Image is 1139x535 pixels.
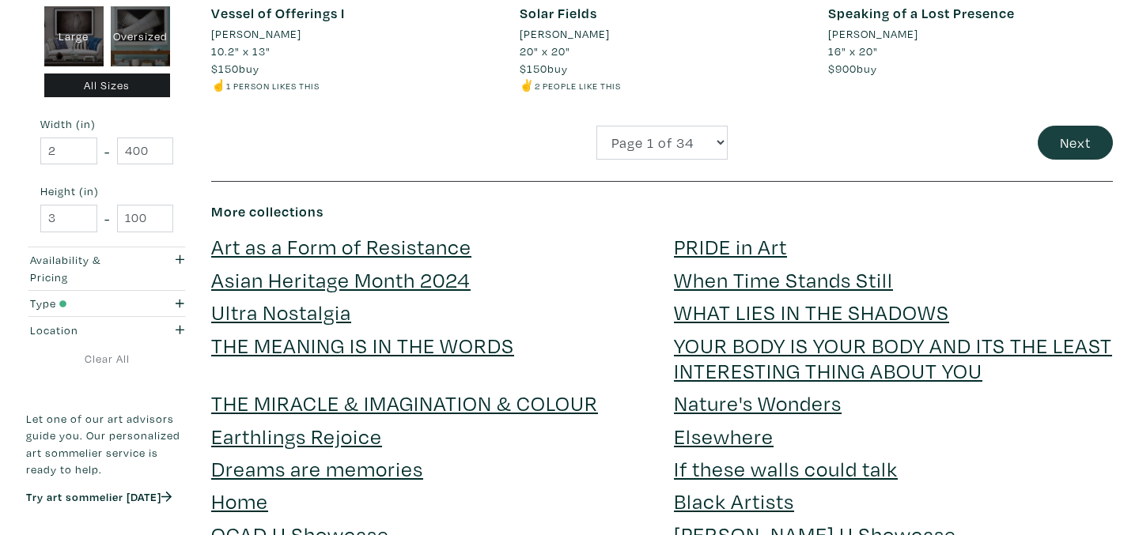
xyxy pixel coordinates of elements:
[828,61,857,76] span: $900
[674,331,1112,384] a: YOUR BODY IS YOUR BODY AND ITS THE LEAST INTERESTING THING ABOUT YOU
[674,389,842,416] a: Nature's Wonders
[40,186,173,198] small: Height (in)
[211,298,351,326] a: Ultra Nostalgia
[211,389,598,416] a: THE MIRACLE & IMAGINATION & COLOUR
[211,4,345,22] a: Vessel of Offerings I
[211,232,471,260] a: Art as a Form of Resistance
[211,422,382,450] a: Earthlings Rejoice
[211,487,268,514] a: Home
[520,61,547,76] span: $150
[1038,126,1113,160] button: Next
[226,80,320,92] small: 1 person likes this
[104,141,110,162] span: -
[211,61,239,76] span: $150
[674,422,774,450] a: Elsewhere
[30,251,140,285] div: Availability & Pricing
[828,25,918,43] li: [PERSON_NAME]
[828,25,1113,43] a: [PERSON_NAME]
[211,25,496,43] a: [PERSON_NAME]
[520,43,570,58] span: 20" x 20"
[211,331,514,359] a: THE MEANING IS IN THE WORDS
[30,322,140,339] div: Location
[40,119,173,130] small: Width (in)
[26,291,187,317] button: Type
[674,266,893,293] a: When Time Stands Still
[211,61,259,76] span: buy
[211,266,471,293] a: Asian Heritage Month 2024
[26,489,172,504] a: Try art sommelier [DATE]
[211,454,423,482] a: Dreams are memories
[535,80,621,92] small: 2 people like this
[211,25,301,43] li: [PERSON_NAME]
[674,232,787,260] a: PRIDE in Art
[211,203,1113,220] h6: More collections
[111,6,170,66] div: Oversized
[104,208,110,229] span: -
[44,73,170,98] div: All Sizes
[26,410,187,478] p: Let one of our art advisors guide you. Our personalized art sommelier service is ready to help.
[26,247,187,290] button: Availability & Pricing
[674,487,794,514] a: Black Artists
[828,61,877,76] span: buy
[674,454,898,482] a: If these walls could talk
[26,318,187,344] button: Location
[211,77,496,94] li: ☝️
[828,43,878,58] span: 16" x 20"
[26,350,187,367] a: Clear All
[674,298,949,326] a: WHAT LIES IN THE SHADOWS
[520,77,804,94] li: ✌️
[828,4,1015,22] a: Speaking of a Lost Presence
[520,25,610,43] li: [PERSON_NAME]
[520,61,568,76] span: buy
[211,43,271,58] span: 10.2" x 13"
[44,6,104,66] div: Large
[30,295,140,312] div: Type
[520,25,804,43] a: [PERSON_NAME]
[520,4,597,22] a: Solar Fields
